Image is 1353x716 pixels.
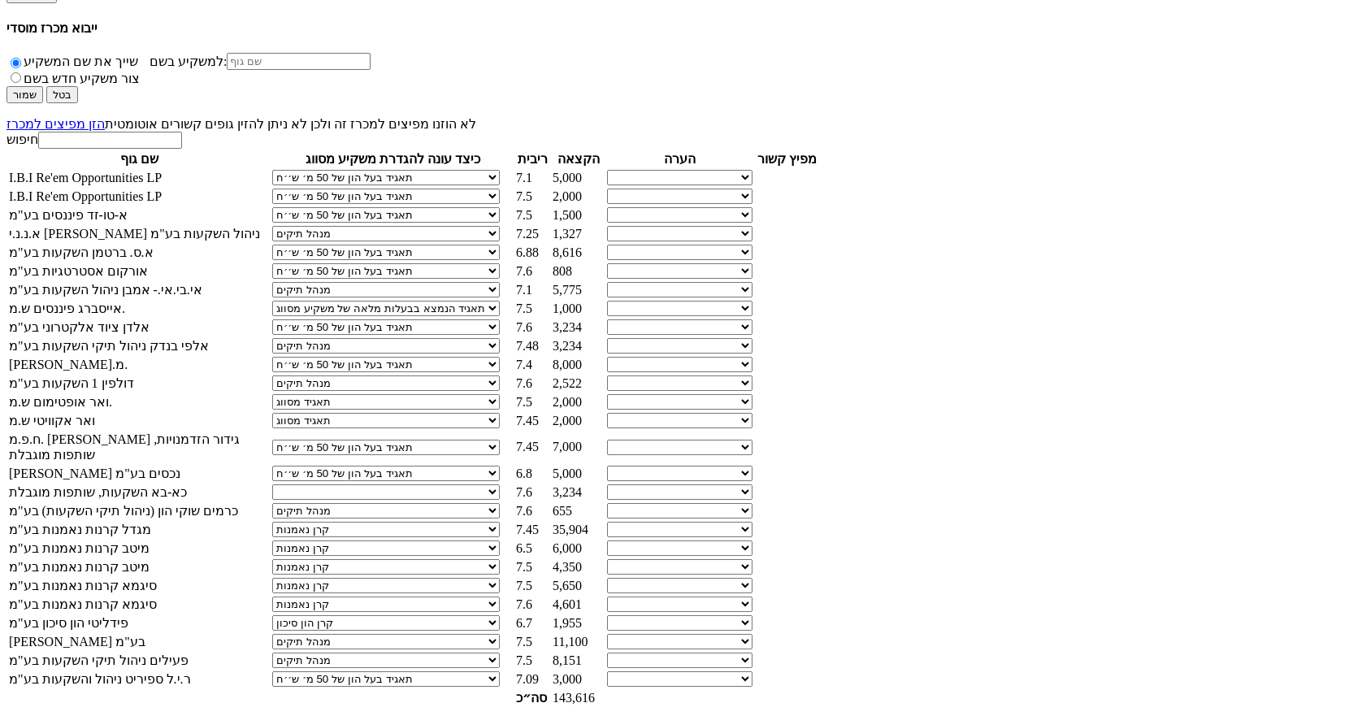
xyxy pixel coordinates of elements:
[8,484,270,501] td: כא-בא השקעות, שותפות מוגבלת
[7,20,1346,36] h4: ייבוא מכרז מוסדי
[515,206,550,223] td: 7.5
[515,431,550,463] td: 7.45
[552,300,605,317] td: 1,000
[515,300,550,317] td: 7.5
[552,652,605,669] td: 8,151
[552,281,605,298] td: 5,775
[8,206,270,223] td: א-טו-זד פיננסים בע"מ
[8,521,270,538] td: מגדל קרנות נאמנות בע"מ
[552,558,605,575] td: 4,350
[227,53,371,70] input: שם גוף
[8,431,270,463] td: ח.פ.מ. [PERSON_NAME] גידור הזדמנויות, שותפות מוגבלת
[552,484,605,501] td: 3,234
[515,319,550,336] td: 7.6
[515,150,550,167] th: ריבית : activate to sort column ascending
[552,244,605,261] td: 8,616
[552,689,605,706] td: 143,616
[552,577,605,594] td: 5,650
[515,540,550,557] td: 6.5
[8,465,270,482] td: [PERSON_NAME] נכסים בע"מ
[552,412,605,429] td: 2,000
[8,150,270,167] th: שם גוף : activate to sort column descending
[8,188,270,205] td: I.B.I Re'em Opportunities LP
[515,670,550,688] td: 7.09
[8,633,270,650] td: [PERSON_NAME] בע"מ
[552,356,605,373] td: 8,000
[8,225,270,242] td: א.נ.נ.י [PERSON_NAME] ניהול השקעות בע"מ
[8,412,270,429] td: ואר אקוויטי ש.מ
[8,670,270,688] td: ר.י.ל ספיריט ניהול והשקעות בע"מ
[515,188,550,205] td: 7.5
[8,337,270,354] td: אלפי בנדק ניהול תיקי השקעות בע"מ
[515,652,550,669] td: 7.5
[8,502,270,519] td: כרמים שוקי הון (ניהול תיקי השקעות) בע"מ
[552,521,605,538] td: 35,904
[8,393,270,410] td: ואר אופטימום ש.מ.
[515,356,550,373] td: 7.4
[552,431,605,463] td: 7,000
[515,465,550,482] td: 6.8
[7,117,105,131] a: הזן מפיצים למכרז
[8,319,270,336] td: אלדן ציוד אלקטרוני בע"מ
[8,356,270,373] td: [PERSON_NAME].מ.
[516,691,547,705] strong: סה״כ
[515,633,550,650] td: 7.5
[271,150,514,167] th: כיצד עונה להגדרת משקיע מסווג: activate to sort column ascending
[8,169,270,186] td: I.B.I Re'em Opportunities LP
[606,150,753,167] th: הערה: activate to sort column ascending
[515,263,550,280] td: 7.6
[552,319,605,336] td: 3,234
[515,244,550,261] td: 6.88
[515,375,550,392] td: 7.6
[7,132,182,146] label: חיפוש
[8,300,270,317] td: אייסברג פיננסים ש.מ.
[7,86,43,103] button: שמור
[8,263,270,280] td: אורקום אסטרטגיות בע"מ
[8,652,270,669] td: פעילים ניהול תיקי השקעות בע"מ
[8,244,270,261] td: א.ס. ברטמן השקעות בע"מ
[552,633,605,650] td: 11,100
[552,188,605,205] td: 2,000
[8,614,270,631] td: פידליטי הון סיכון בע"מ
[38,132,182,149] input: חיפוש
[552,206,605,223] td: 1,500
[515,169,550,186] td: 7.1
[515,281,550,298] td: 7.1
[755,150,818,167] th: מפיץ קשור: activate to sort column ascending
[552,596,605,613] td: 4,601
[515,337,550,354] td: 7.48
[552,225,605,242] td: 1,327
[515,521,550,538] td: 7.45
[515,502,550,519] td: 7.6
[552,337,605,354] td: 3,234
[7,72,151,85] label: צור משקיע חדש בשם
[8,558,270,575] td: מיטב קרנות נאמנות בע"מ
[552,540,605,557] td: 6,000
[515,225,550,242] td: 7.25
[515,596,550,613] td: 7.6
[552,375,605,392] td: 2,522
[8,596,270,613] td: סיגמא קרנות נאמנות בע"מ
[552,169,605,186] td: 5,000
[515,412,550,429] td: 7.45
[7,53,1346,70] label: שייך את שם המשקיע למשקיע בשם:
[515,484,550,501] td: 7.6
[8,375,270,392] td: דולפין 1 השקעות בע"מ
[552,393,605,410] td: 2,000
[552,502,605,519] td: 655
[515,393,550,410] td: 7.5
[515,558,550,575] td: 7.5
[552,670,605,688] td: 3,000
[552,465,605,482] td: 5,000
[515,614,550,631] td: 6.7
[8,281,270,298] td: אי.בי.אי.- אמבן ניהול השקעות בע"מ
[552,614,605,631] td: 1,955
[515,577,550,594] td: 7.5
[8,577,270,594] td: סיגמא קרנות נאמנות בע"מ
[552,150,605,167] th: הקצאה: activate to sort column ascending
[552,263,605,280] td: 808
[7,116,1346,132] div: לא הוזנו מפיצים למכרז זה ולכן לא ניתן להזין גופים קשורים אוטומטית
[46,86,78,103] button: בטל
[8,540,270,557] td: מיטב קרנות נאמנות בע"מ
